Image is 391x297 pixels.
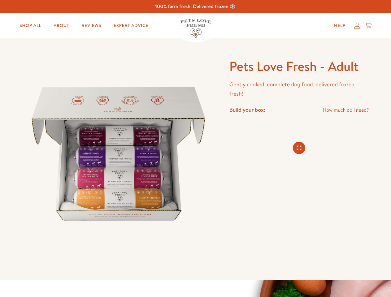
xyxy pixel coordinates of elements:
[180,19,211,38] img: Pets Love Fresh
[15,19,46,32] a: Shop All
[329,19,350,32] a: Help
[109,19,153,32] a: Expert Advice
[22,58,215,250] img: Pets Love Fresh - Adult
[229,58,369,75] h1: Pets Love Fresh - Adult
[323,106,369,114] a: How much do I need?
[293,142,305,154] svg: Connecting store
[229,106,265,113] h4: Build your box:
[229,80,369,99] p: Gently cooked, complete dog food, delivered frozen fresh!
[76,19,106,32] a: Reviews
[49,19,74,32] a: About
